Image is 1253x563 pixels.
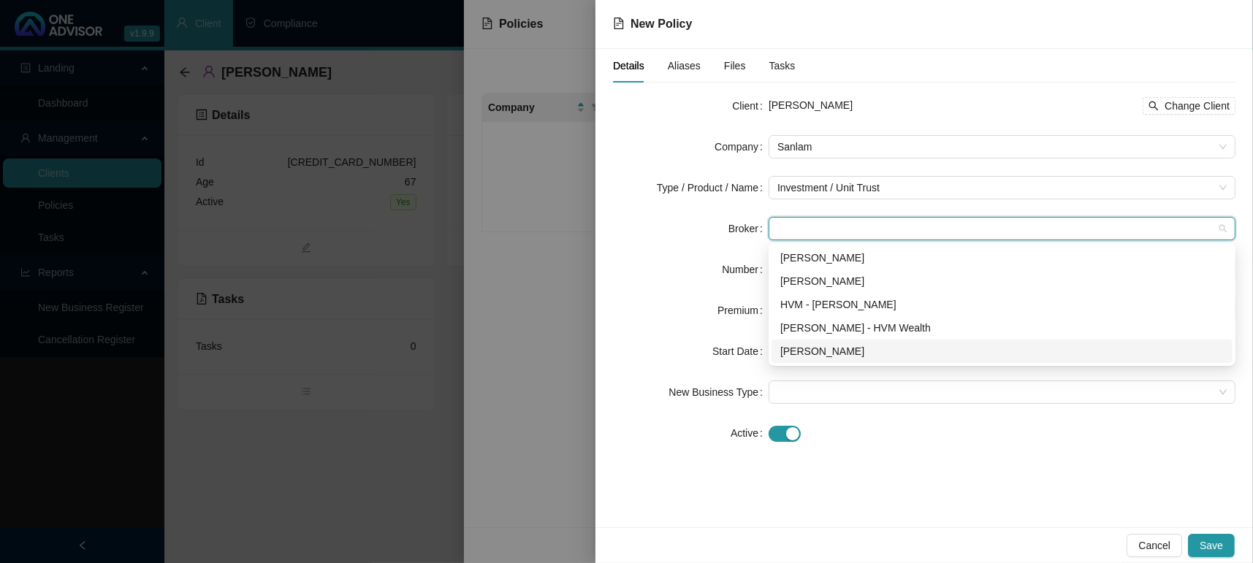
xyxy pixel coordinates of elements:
[668,61,701,71] span: Aliases
[631,18,692,30] span: New Policy
[780,296,1224,313] div: HVM - [PERSON_NAME]
[731,421,769,445] label: Active
[1149,101,1159,111] span: search
[777,177,1227,199] span: Investment / Unit Trust
[780,273,1224,289] div: [PERSON_NAME]
[1200,537,1223,554] span: Save
[780,343,1224,359] div: [PERSON_NAME]
[780,320,1224,336] div: [PERSON_NAME] - HVM Wealth
[1165,98,1230,114] span: Change Client
[657,176,769,199] label: Type / Product / Name
[1188,534,1235,557] button: Save
[712,340,769,363] label: Start Date
[772,246,1233,269] div: Wesley Bowman
[715,135,769,158] label: Company
[613,61,644,71] span: Details
[717,299,769,322] label: Premium
[772,316,1233,340] div: Bronwyn Desplace - HVM Wealth
[732,94,769,118] label: Client
[777,136,1227,158] span: Sanlam
[769,61,796,71] span: Tasks
[1127,534,1182,557] button: Cancel
[1143,97,1235,115] button: Change Client
[772,340,1233,363] div: Carla Roodt
[772,293,1233,316] div: HVM - Wesley Bowman
[722,258,769,281] label: Number
[769,99,853,111] span: [PERSON_NAME]
[669,380,769,404] label: New Business Type
[613,18,625,29] span: file-text
[724,61,746,71] span: Files
[780,250,1224,266] div: [PERSON_NAME]
[772,269,1233,293] div: Bronwyn Desplace
[728,217,769,240] label: Broker
[1138,537,1170,554] span: Cancel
